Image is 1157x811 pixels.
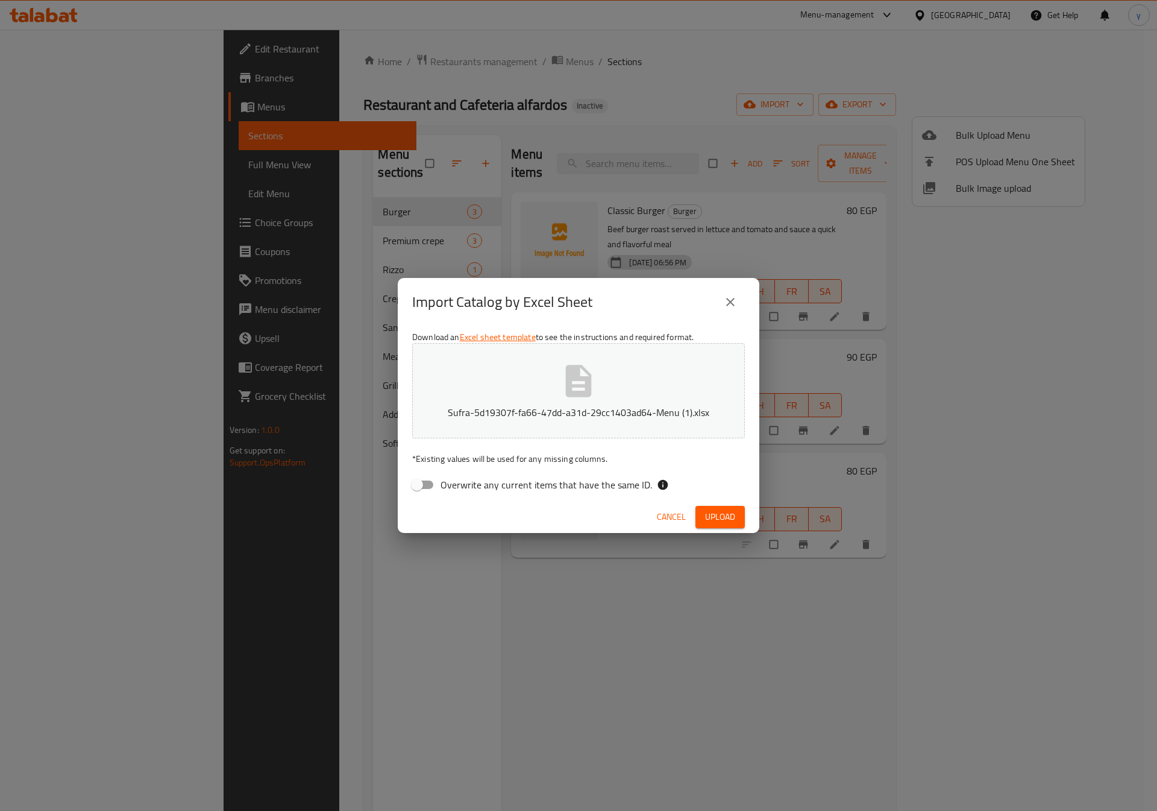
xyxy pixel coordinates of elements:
[441,478,652,492] span: Overwrite any current items that have the same ID.
[412,292,592,312] h2: Import Catalog by Excel Sheet
[716,288,745,317] button: close
[412,343,745,438] button: Sufra-5d19307f-fa66-47dd-a31d-29cc1403ad64-Menu (1).xlsx
[705,510,735,525] span: Upload
[652,506,691,528] button: Cancel
[460,329,536,345] a: Excel sheet template
[398,326,759,501] div: Download an to see the instructions and required format.
[431,405,726,420] p: Sufra-5d19307f-fa66-47dd-a31d-29cc1403ad64-Menu (1).xlsx
[412,453,745,465] p: Existing values will be used for any missing columns.
[657,510,686,525] span: Cancel
[695,506,745,528] button: Upload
